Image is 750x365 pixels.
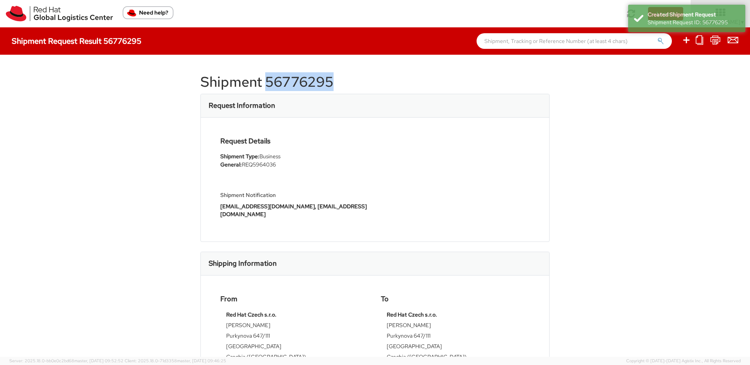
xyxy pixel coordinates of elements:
[220,203,367,218] strong: [EMAIL_ADDRESS][DOMAIN_NAME], [EMAIL_ADDRESS][DOMAIN_NAME]
[226,332,363,342] td: Purkynova 647/111
[209,102,275,109] h3: Request Information
[387,353,524,363] td: Czechia ([GEOGRAPHIC_DATA])
[123,6,173,19] button: Need help?
[226,342,363,353] td: [GEOGRAPHIC_DATA]
[387,311,437,318] strong: Red Hat Czech s.r.o.
[387,321,524,332] td: [PERSON_NAME]
[381,295,530,303] h4: To
[220,137,369,145] h4: Request Details
[626,358,741,364] span: Copyright © [DATE]-[DATE] Agistix Inc., All Rights Reserved
[209,259,277,267] h3: Shipping Information
[6,6,113,21] img: rh-logistics-00dfa346123c4ec078e1.svg
[74,358,123,363] span: master, [DATE] 09:52:52
[177,358,226,363] span: master, [DATE] 09:46:25
[220,153,259,160] strong: Shipment Type:
[200,74,550,90] h1: Shipment 56776295
[12,37,141,45] h4: Shipment Request Result 56776295
[648,18,739,26] div: Shipment Request ID: 56776295
[387,332,524,342] td: Purkynova 647/111
[125,358,226,363] span: Client: 2025.18.0-71d3358
[226,311,277,318] strong: Red Hat Czech s.r.o.
[226,321,363,332] td: [PERSON_NAME]
[477,33,672,49] input: Shipment, Tracking or Reference Number (at least 4 chars)
[387,342,524,353] td: [GEOGRAPHIC_DATA]
[220,192,369,198] h5: Shipment Notification
[220,152,369,161] li: Business
[226,353,363,363] td: Czechia ([GEOGRAPHIC_DATA])
[220,161,369,169] li: REQ5964036
[220,161,242,168] strong: General:
[220,295,369,303] h4: From
[9,358,123,363] span: Server: 2025.18.0-bb0e0c2bd68
[648,11,739,18] div: Created Shipment Request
